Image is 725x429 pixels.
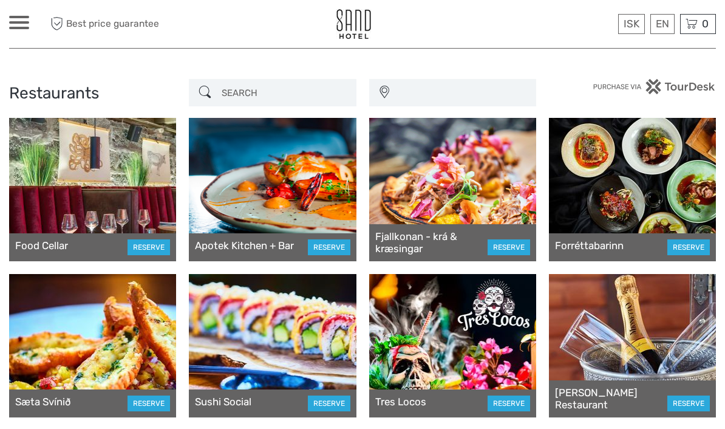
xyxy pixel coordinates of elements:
[128,396,170,411] a: RESERVE
[308,239,350,255] a: RESERVE
[47,14,186,34] span: Best price guarantee
[667,396,710,411] a: RESERVE
[593,79,716,94] img: PurchaseViaTourDesk.png
[375,230,488,255] a: Fjallkonan - krá & kræsingar
[555,239,624,252] a: Forréttabarinn
[217,82,350,103] input: SEARCH
[375,396,426,408] a: Tres Locos
[667,239,710,255] a: RESERVE
[15,239,68,252] a: Food Cellar
[488,396,530,411] a: RESERVE
[9,84,176,103] h2: Restaurants
[624,18,639,30] span: ISK
[195,239,294,252] a: Apotek Kitchen + Bar
[650,14,675,34] div: EN
[336,9,371,39] img: 186-9edf1c15-b972-4976-af38-d04df2434085_logo_small.jpg
[488,239,530,255] a: RESERVE
[700,18,710,30] span: 0
[555,386,667,411] a: [PERSON_NAME] Restaurant
[195,396,251,408] a: Sushi Social
[15,396,71,408] a: Sæta Svínið
[128,239,170,255] a: RESERVE
[308,396,350,411] a: RESERVE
